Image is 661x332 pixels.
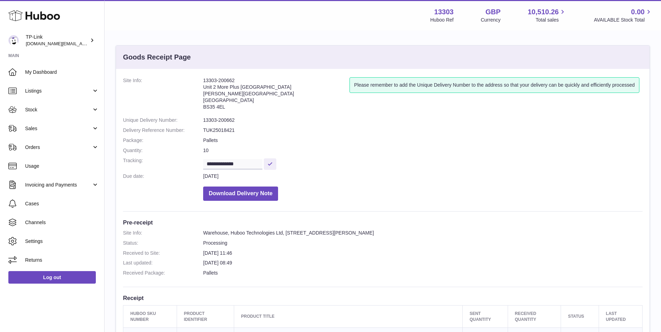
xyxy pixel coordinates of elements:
dt: Site Info: [123,230,203,236]
span: Stock [25,106,92,113]
span: Returns [25,257,99,263]
dt: Package: [123,137,203,144]
span: Sales [25,125,92,132]
dt: Due date: [123,173,203,180]
strong: 13303 [434,7,454,17]
dd: [DATE] 11:46 [203,250,643,256]
span: Settings [25,238,99,245]
dd: 10 [203,147,643,154]
dd: [DATE] [203,173,643,180]
span: 10,510.26 [528,7,559,17]
h3: Pre-receipt [123,219,643,226]
dt: Delivery Reference Number: [123,127,203,134]
th: Received Quantity [508,306,561,327]
dd: Pallets [203,270,643,276]
h3: Receipt [123,294,643,302]
h3: Goods Receipt Page [123,53,191,62]
div: Please remember to add the Unique Delivery Number to the address so that your delivery can be qui... [349,77,639,93]
span: AVAILABLE Stock Total [594,17,653,23]
dd: Pallets [203,137,643,144]
th: Product Identifier [177,306,234,327]
dd: 13303-200662 [203,117,643,124]
th: Huboo SKU Number [123,306,177,327]
dd: TUK25018421 [203,127,643,134]
dt: Received Package: [123,270,203,276]
div: Currency [481,17,501,23]
span: Usage [25,163,99,169]
img: siyu.wang@tp-link.com [8,35,19,46]
a: 10,510.26 Total sales [528,7,567,23]
span: 0.00 [631,7,645,17]
dt: Quantity: [123,147,203,154]
span: Cases [25,200,99,207]
span: Channels [25,219,99,226]
dd: Processing [203,240,643,246]
span: [DOMAIN_NAME][EMAIL_ADDRESS][DOMAIN_NAME] [26,41,139,46]
span: Orders [25,144,92,151]
span: Invoicing and Payments [25,182,92,188]
dt: Tracking: [123,157,203,169]
dd: Warehouse, Huboo Technologies Ltd, [STREET_ADDRESS][PERSON_NAME] [203,230,643,236]
a: 0.00 AVAILABLE Stock Total [594,7,653,23]
span: My Dashboard [25,69,99,76]
strong: GBP [485,7,500,17]
th: Last updated [599,306,642,327]
dt: Received to Site: [123,250,203,256]
a: Log out [8,271,96,284]
th: Status [561,306,599,327]
address: 13303-200662 Unit 2 More Plus [GEOGRAPHIC_DATA] [PERSON_NAME][GEOGRAPHIC_DATA] [GEOGRAPHIC_DATA] ... [203,77,349,113]
dt: Status: [123,240,203,246]
button: Download Delivery Note [203,187,278,201]
dd: [DATE] 08:49 [203,260,643,266]
span: Listings [25,88,92,94]
div: TP-Link [26,34,89,47]
th: Sent Quantity [462,306,508,327]
dt: Unique Delivery Number: [123,117,203,124]
dt: Site Info: [123,77,203,113]
th: Product title [234,306,462,327]
div: Huboo Ref [430,17,454,23]
span: Total sales [536,17,567,23]
dt: Last updated: [123,260,203,266]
